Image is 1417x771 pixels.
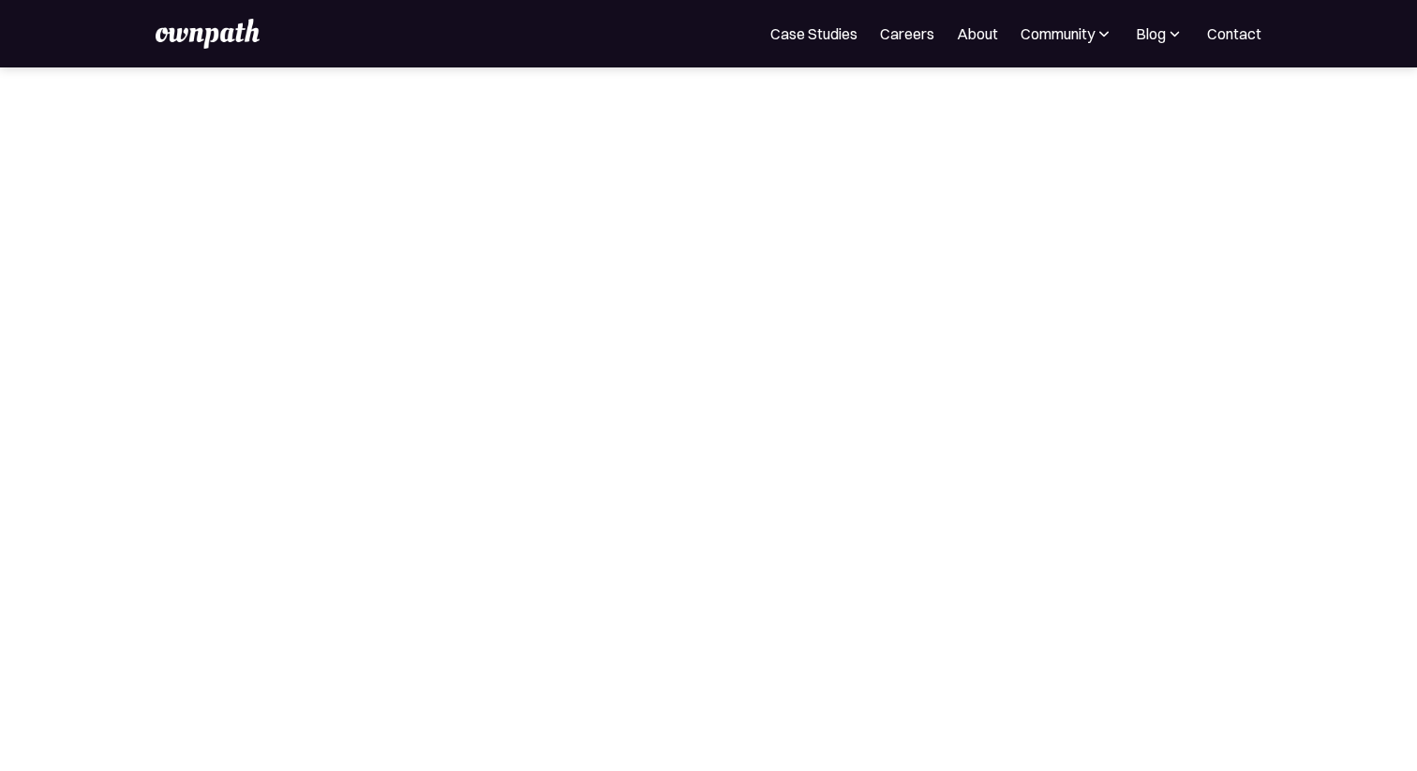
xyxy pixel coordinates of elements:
[957,22,998,45] a: About
[1207,22,1261,45] a: Contact
[770,22,858,45] a: Case Studies
[1021,22,1113,45] div: Community
[1136,22,1185,45] div: Blog
[1021,22,1095,45] div: Community
[1136,22,1166,45] div: Blog
[880,22,934,45] a: Careers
